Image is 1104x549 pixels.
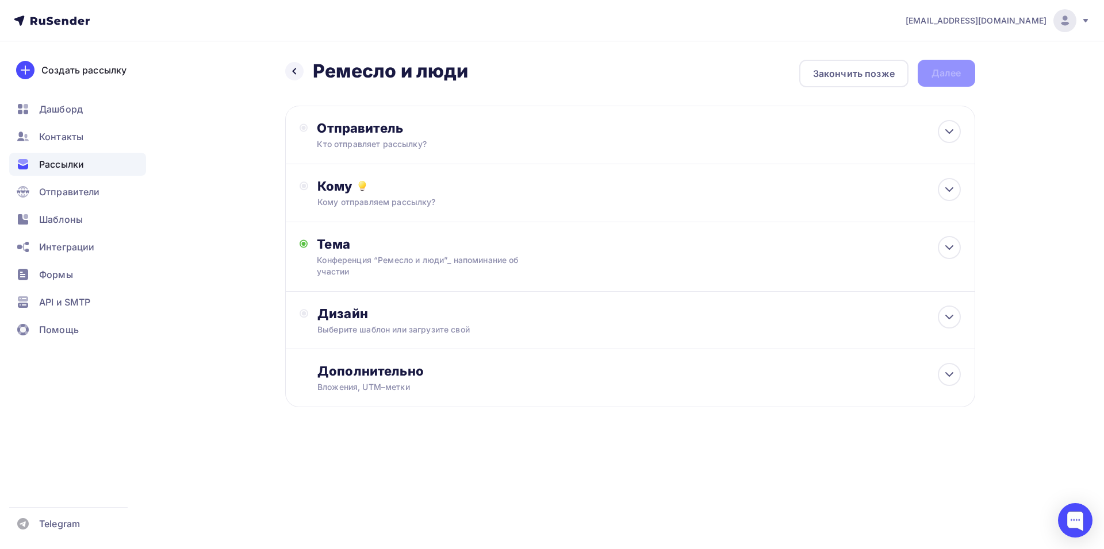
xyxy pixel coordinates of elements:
[313,60,469,83] h2: Ремесло и люди
[39,185,100,199] span: Отправители
[9,153,146,176] a: Рассылки
[9,125,146,148] a: Контакты
[39,295,90,309] span: API и SMTP
[317,363,960,379] div: Дополнительно
[39,157,84,171] span: Рассылки
[317,236,544,252] div: Тема
[906,15,1046,26] span: [EMAIL_ADDRESS][DOMAIN_NAME]
[9,263,146,286] a: Формы
[39,102,83,116] span: Дашборд
[317,254,522,277] div: Конференция “Ремесло и люди”_ напоминание об участии
[317,324,896,335] div: Выберите шаблон или загрузите свой
[813,67,895,80] div: Закончить позже
[317,178,960,194] div: Кому
[317,138,541,150] div: Кто отправляет рассылку?
[317,120,566,136] div: Отправитель
[41,63,126,77] div: Создать рассылку
[39,517,80,531] span: Telegram
[317,381,896,393] div: Вложения, UTM–метки
[39,323,79,337] span: Помощь
[317,306,960,322] div: Дизайн
[9,208,146,231] a: Шаблоны
[906,9,1090,32] a: [EMAIL_ADDRESS][DOMAIN_NAME]
[9,180,146,203] a: Отправители
[317,196,896,208] div: Кому отправляем рассылку?
[39,130,83,144] span: Контакты
[39,240,94,254] span: Интеграции
[39,268,73,281] span: Формы
[9,98,146,121] a: Дашборд
[39,212,83,226] span: Шаблоны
